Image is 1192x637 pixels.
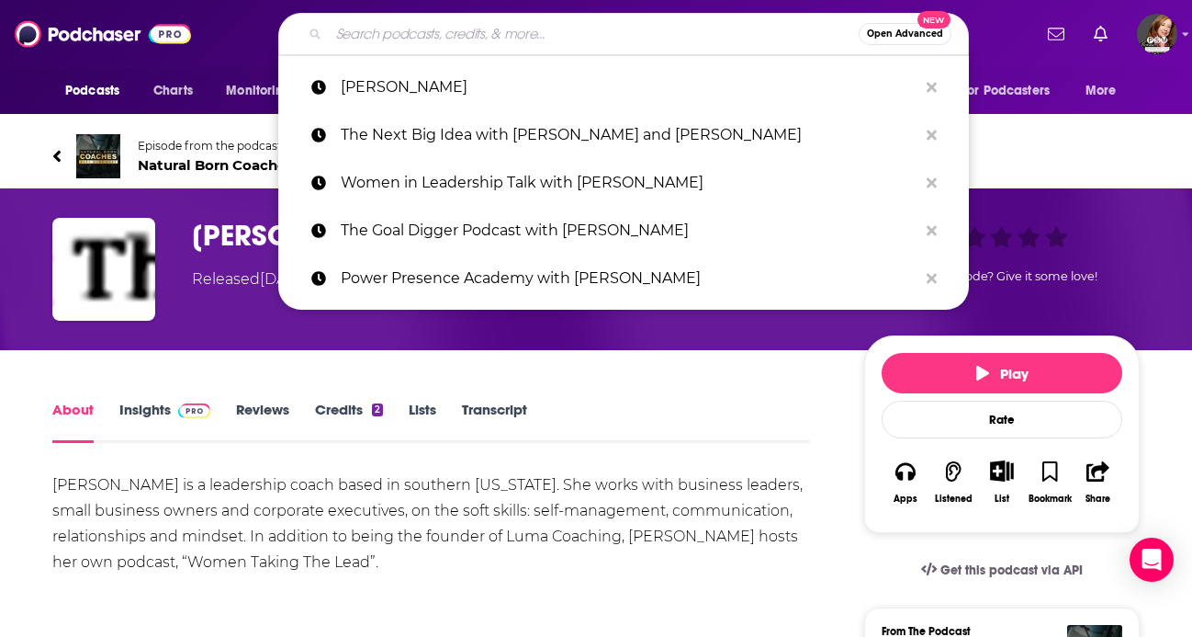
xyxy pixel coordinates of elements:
[278,207,969,255] a: The Goal Digger Podcast with [PERSON_NAME]
[372,404,383,416] div: 2
[929,449,977,516] button: Listened
[882,401,1122,438] div: Rate
[906,269,1097,283] span: Good episode? Give it some love!
[192,218,835,254] h1: Jodi Flynn: A Woman Taking The Lead
[1029,494,1072,505] div: Bookmark
[52,134,1140,178] a: Natural Born CoachesEpisode from the podcastNatural Born Coaches51
[940,563,1083,578] span: Get this podcast via API
[961,78,1050,104] span: For Podcasters
[1137,14,1177,54] button: Show profile menu
[976,365,1029,382] span: Play
[1040,18,1072,50] a: Show notifications dropdown
[341,111,917,159] p: The Next Big Idea with Rufus Griscom and Caleb Bissinger
[15,17,191,51] img: Podchaser - Follow, Share and Rate Podcasts
[462,401,527,443] a: Transcript
[141,74,204,108] a: Charts
[1130,538,1174,582] div: Open Intercom Messenger
[65,78,119,104] span: Podcasts
[950,74,1076,108] button: open menu
[1074,449,1122,516] button: Share
[138,156,330,174] span: Natural Born Coaches
[894,494,917,505] div: Apps
[1137,14,1177,54] img: User Profile
[983,461,1020,481] button: Show More Button
[882,353,1122,393] button: Play
[278,159,969,207] a: Women in Leadership Talk with [PERSON_NAME]
[341,207,917,255] p: The Goal Digger Podcast with Jenna Kutcher
[409,401,436,443] a: Lists
[138,139,330,153] span: Episode from the podcast
[52,218,155,321] img: Jodi Flynn: A Woman Taking The Lead
[278,63,969,111] a: [PERSON_NAME]
[859,23,951,45] button: Open AdvancedNew
[1137,14,1177,54] span: Logged in as pamelastevensmedia
[329,19,859,49] input: Search podcasts, credits, & more...
[1086,18,1115,50] a: Show notifications dropdown
[935,494,973,505] div: Listened
[213,74,315,108] button: open menu
[906,548,1097,593] a: Get this podcast via API
[192,268,309,290] div: Released [DATE]
[236,401,289,443] a: Reviews
[278,255,969,302] a: Power Presence Academy with [PERSON_NAME]
[52,401,94,443] a: About
[278,111,969,159] a: The Next Big Idea with [PERSON_NAME] and [PERSON_NAME]
[178,404,210,418] img: Podchaser Pro
[341,255,917,302] p: Power Presence Academy with Janet Ioli
[52,476,803,571] span: [PERSON_NAME] is a leadership coach based in southern [US_STATE]. She works with business leaders...
[119,401,210,443] a: InsightsPodchaser Pro
[278,13,969,55] div: Search podcasts, credits, & more...
[341,63,917,111] p: Jodi Flynn
[882,449,929,516] button: Apps
[917,11,950,28] span: New
[1085,78,1117,104] span: More
[52,74,143,108] button: open menu
[1026,449,1074,516] button: Bookmark
[153,78,193,104] span: Charts
[315,401,383,443] a: Credits2
[1073,74,1140,108] button: open menu
[978,449,1026,516] div: Show More ButtonList
[867,29,943,39] span: Open Advanced
[341,159,917,207] p: Women in Leadership Talk with Vicki Bradley
[1085,494,1110,505] div: Share
[995,493,1009,505] div: List
[76,134,120,178] img: Natural Born Coaches
[226,78,291,104] span: Monitoring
